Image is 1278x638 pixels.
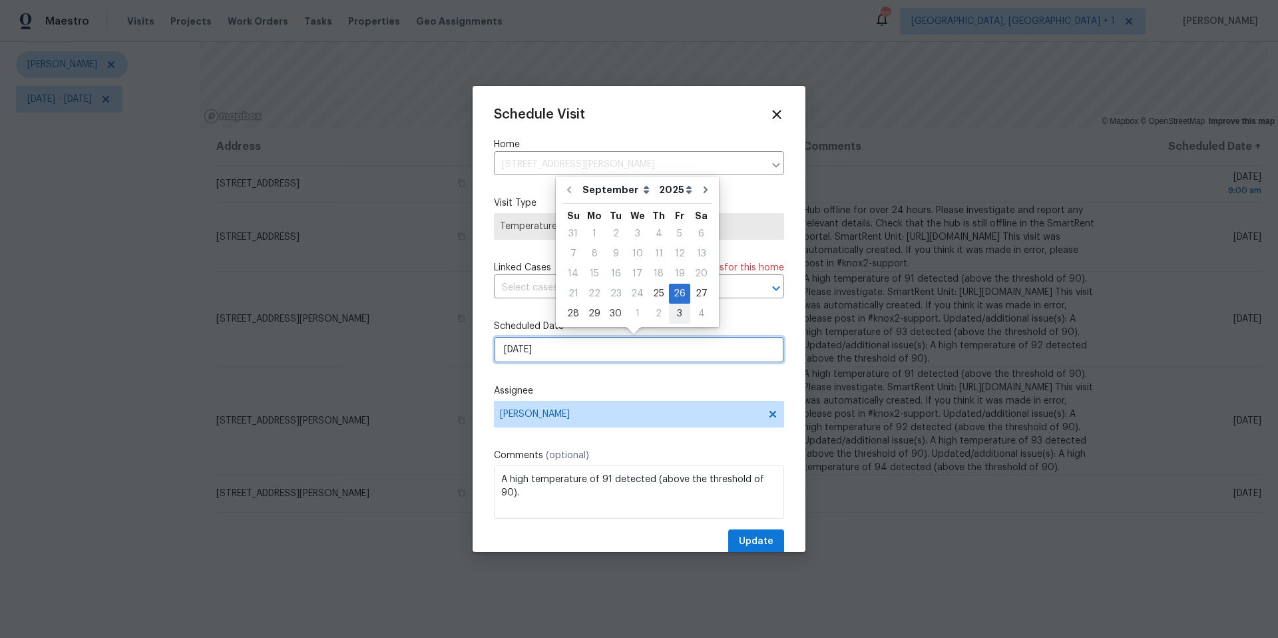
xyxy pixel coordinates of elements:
[494,384,784,398] label: Assignee
[675,211,684,220] abbr: Friday
[648,264,669,283] div: 18
[562,264,584,283] div: 14
[562,244,584,263] div: 7
[669,284,690,304] div: Fri Sep 26 2025
[669,244,690,263] div: 12
[690,304,712,323] div: 4
[652,211,665,220] abbr: Thursday
[584,304,605,324] div: Mon Sep 29 2025
[605,264,626,283] div: 16
[562,264,584,284] div: Sun Sep 14 2025
[656,180,696,200] select: Year
[584,244,605,264] div: Mon Sep 08 2025
[610,211,622,220] abbr: Tuesday
[648,304,669,324] div: Thu Oct 02 2025
[648,264,669,284] div: Thu Sep 18 2025
[767,279,785,298] button: Open
[494,108,585,121] span: Schedule Visit
[605,304,626,324] div: Tue Sep 30 2025
[648,244,669,264] div: Thu Sep 11 2025
[690,304,712,324] div: Sat Oct 04 2025
[648,284,669,304] div: Thu Sep 25 2025
[605,224,626,244] div: Tue Sep 02 2025
[690,244,712,263] div: 13
[605,244,626,264] div: Tue Sep 09 2025
[739,533,773,550] span: Update
[567,211,580,220] abbr: Sunday
[626,264,648,284] div: Wed Sep 17 2025
[584,224,605,244] div: Mon Sep 01 2025
[630,211,645,220] abbr: Wednesday
[626,304,648,324] div: Wed Oct 01 2025
[695,211,708,220] abbr: Saturday
[494,261,551,274] span: Linked Cases
[690,264,712,283] div: 20
[769,107,784,122] span: Close
[494,138,784,151] label: Home
[669,224,690,244] div: Fri Sep 05 2025
[626,284,648,304] div: Wed Sep 24 2025
[626,264,648,283] div: 17
[648,244,669,263] div: 11
[562,244,584,264] div: Sun Sep 07 2025
[562,224,584,243] div: 31
[626,244,648,264] div: Wed Sep 10 2025
[579,180,656,200] select: Month
[494,155,764,175] input: Enter in an address
[546,451,589,460] span: (optional)
[696,176,716,203] button: Go to next month
[562,304,584,323] div: 28
[690,244,712,264] div: Sat Sep 13 2025
[648,284,669,303] div: 25
[584,304,605,323] div: 29
[605,264,626,284] div: Tue Sep 16 2025
[728,529,784,554] button: Update
[559,176,579,203] button: Go to previous month
[494,320,784,333] label: Scheduled Date
[605,244,626,263] div: 9
[669,264,690,284] div: Fri Sep 19 2025
[494,449,784,462] label: Comments
[562,284,584,304] div: Sun Sep 21 2025
[494,336,784,363] input: M/D/YYYY
[500,409,761,420] span: [PERSON_NAME]
[587,211,602,220] abbr: Monday
[584,284,605,303] div: 22
[605,224,626,243] div: 2
[669,304,690,324] div: Fri Oct 03 2025
[626,224,648,243] div: 3
[584,264,605,283] div: 15
[669,304,690,323] div: 3
[605,284,626,303] div: 23
[494,466,784,519] textarea: A high temperature of 91 detected (above the threshold of 90). Please investigate. SmartRent Unit...
[669,244,690,264] div: Fri Sep 12 2025
[562,224,584,244] div: Sun Aug 31 2025
[648,304,669,323] div: 2
[562,304,584,324] div: Sun Sep 28 2025
[494,278,747,298] input: Select cases
[669,264,690,283] div: 19
[626,304,648,323] div: 1
[584,224,605,243] div: 1
[669,224,690,243] div: 5
[584,244,605,263] div: 8
[494,196,784,210] label: Visit Type
[690,284,712,304] div: Sat Sep 27 2025
[605,304,626,323] div: 30
[690,284,712,303] div: 27
[669,284,690,303] div: 26
[626,224,648,244] div: Wed Sep 03 2025
[626,284,648,303] div: 24
[648,224,669,244] div: Thu Sep 04 2025
[690,224,712,244] div: Sat Sep 06 2025
[584,284,605,304] div: Mon Sep 22 2025
[605,284,626,304] div: Tue Sep 23 2025
[584,264,605,284] div: Mon Sep 15 2025
[690,264,712,284] div: Sat Sep 20 2025
[626,244,648,263] div: 10
[690,224,712,243] div: 6
[562,284,584,303] div: 21
[500,220,778,233] span: Temperature Check
[648,224,669,243] div: 4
